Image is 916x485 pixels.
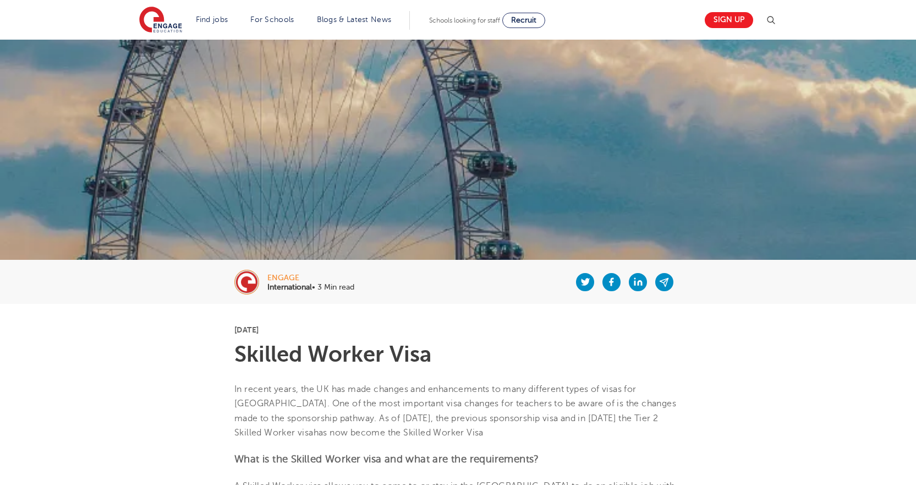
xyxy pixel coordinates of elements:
span: Schools looking for staff [429,17,500,24]
b: International [267,283,312,291]
span: In recent years, the UK has made changes and enhancements to many different types of visas for [G... [234,384,676,438]
a: For Schools [250,15,294,24]
a: Sign up [705,12,753,28]
p: • 3 Min read [267,284,354,291]
b: What is the Skilled Worker visa and what are the requirements? [234,454,539,465]
p: has now become the Skilled Worker Visa [234,382,682,440]
span: Recruit [511,16,536,24]
a: Recruit [502,13,545,28]
img: Engage Education [139,7,182,34]
a: Find jobs [196,15,228,24]
div: engage [267,274,354,282]
p: [DATE] [234,326,682,334]
a: Blogs & Latest News [317,15,392,24]
h1: Skilled Worker Visa [234,344,682,366]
